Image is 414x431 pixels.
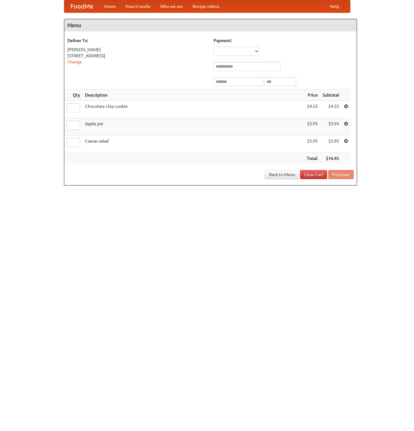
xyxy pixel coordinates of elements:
[304,90,320,101] th: Price
[67,53,207,59] div: [STREET_ADDRESS]
[265,170,299,179] a: Back to Menu
[320,101,341,118] td: $4.55
[300,170,327,179] a: Clear Cart
[155,0,188,12] a: Who we are
[64,19,357,31] h4: Menu
[304,101,320,118] td: $4.55
[67,47,207,53] div: [PERSON_NAME]
[320,136,341,153] td: $5.95
[99,0,121,12] a: Home
[64,0,99,12] a: FoodMe
[121,0,155,12] a: How it works
[320,90,341,101] th: Subtotal
[320,153,341,164] th: $16.45
[83,101,304,118] td: Chocolate chip cookie
[304,136,320,153] td: $5.95
[304,153,320,164] th: Total:
[328,170,354,179] button: Purchase
[83,136,304,153] td: Caesar salad
[214,37,354,44] h5: Payment:
[320,118,341,136] td: $5.95
[64,90,83,101] th: Qty
[188,0,224,12] a: Recipe videos
[83,118,304,136] td: Apple pie
[67,59,82,64] a: Change
[304,118,320,136] td: $5.95
[325,0,344,12] a: Help
[83,90,304,101] th: Description
[67,37,207,44] h5: Deliver To:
